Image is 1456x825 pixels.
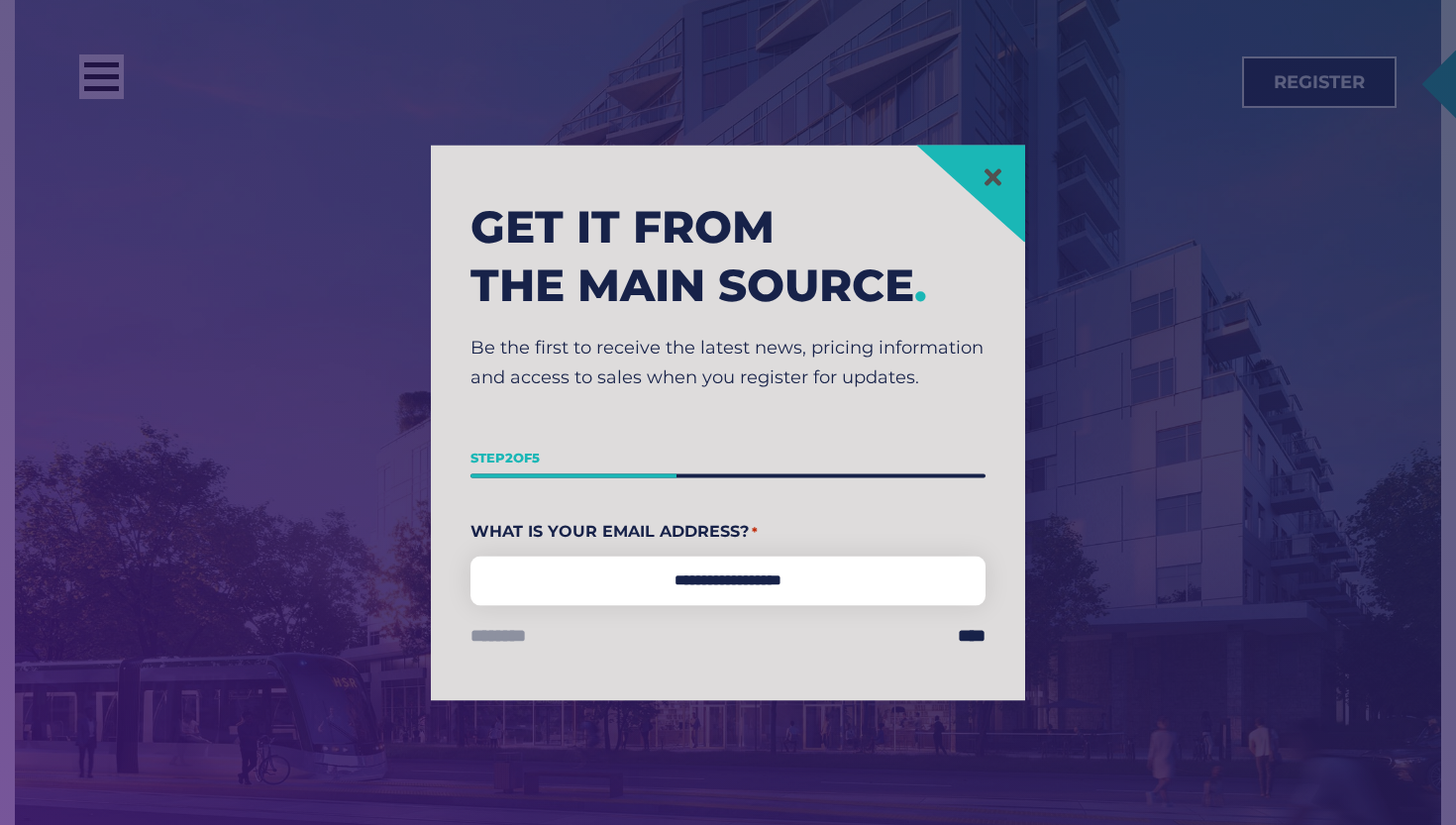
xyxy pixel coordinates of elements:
p: Step of [470,445,986,474]
span: . [914,258,927,312]
label: What Is Your Email Address? [470,517,986,548]
p: Be the first to receive the latest news, pricing information and access to sales when you registe... [470,335,986,393]
h2: Get it from the main source [470,199,986,315]
span: 2 [505,451,513,466]
span: 5 [532,451,540,466]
